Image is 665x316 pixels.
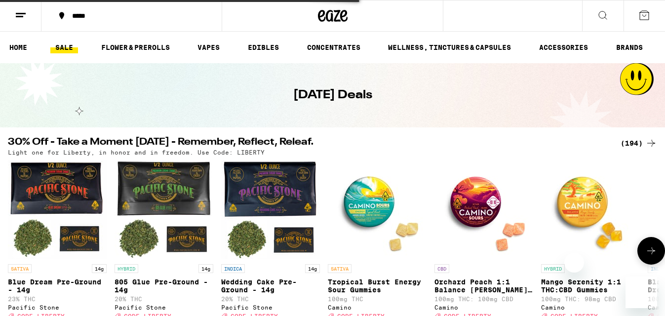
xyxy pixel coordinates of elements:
[541,160,640,259] img: Camino - Mango Serenity 1:1 THC:CBD Gummies
[305,264,320,273] p: 14g
[198,264,213,273] p: 14g
[328,264,352,273] p: SATIVA
[328,296,427,302] p: 100mg THC
[621,137,657,149] a: (194)
[8,264,32,273] p: SATIVA
[434,278,533,294] p: Orchard Peach 1:1 Balance [PERSON_NAME] Gummies
[221,304,320,311] div: Pacific Stone
[4,41,32,53] a: HOME
[8,304,107,311] div: Pacific Stone
[96,41,175,53] a: FLOWER & PREROLLS
[302,41,365,53] a: CONCENTRATES
[434,264,449,273] p: CBD
[293,87,372,104] h1: [DATE] Deals
[434,296,533,302] p: 100mg THC: 100mg CBD
[8,296,107,302] p: 23% THC
[8,137,609,149] h2: 30% Off - Take a Moment [DATE] - Remember, Reflect, Releaf.
[328,160,427,259] img: Camino - Tropical Burst Energy Sour Gummies
[193,41,225,53] a: VAPES
[328,278,427,294] p: Tropical Burst Energy Sour Gummies
[92,264,107,273] p: 14g
[115,304,213,311] div: Pacific Stone
[564,253,584,273] iframe: Close message
[328,304,427,311] div: Camino
[434,160,533,259] img: Camino - Orchard Peach 1:1 Balance Sours Gummies
[541,264,565,273] p: HYBRID
[243,41,284,53] a: EDIBLES
[221,278,320,294] p: Wedding Cake Pre-Ground - 14g
[626,276,657,308] iframe: Button to launch messaging window
[534,41,593,53] a: ACCESSORIES
[221,296,320,302] p: 20% THC
[221,264,245,273] p: INDICA
[541,296,640,302] p: 100mg THC: 98mg CBD
[383,41,516,53] a: WELLNESS, TINCTURES & CAPSULES
[221,160,320,259] img: Pacific Stone - Wedding Cake Pre-Ground - 14g
[541,304,640,311] div: Camino
[541,278,640,294] p: Mango Serenity 1:1 THC:CBD Gummies
[115,264,138,273] p: HYBRID
[8,278,107,294] p: Blue Dream Pre-Ground - 14g
[8,149,265,156] p: Light one for Liberty, in honor and in freedom. Use Code: LIBERTY
[434,304,533,311] div: Camino
[50,41,78,53] a: SALE
[115,278,213,294] p: 805 Glue Pre-Ground - 14g
[8,160,107,259] img: Pacific Stone - Blue Dream Pre-Ground - 14g
[611,41,648,53] a: BRANDS
[115,160,213,259] img: Pacific Stone - 805 Glue Pre-Ground - 14g
[115,296,213,302] p: 20% THC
